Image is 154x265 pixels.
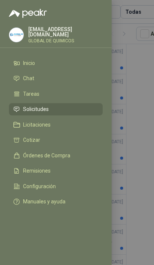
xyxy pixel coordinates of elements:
[23,106,49,112] span: Solicitudes
[23,199,65,205] span: Manuales y ayuda
[28,27,103,37] p: [EMAIL_ADDRESS][DOMAIN_NAME]
[23,168,51,174] span: Remisiones
[23,183,56,189] span: Configuración
[9,103,103,116] a: Solicitudes
[9,196,103,208] a: Manuales y ayuda
[9,9,47,18] img: Logo peakr
[9,118,103,131] a: Licitaciones
[23,91,39,97] span: Tareas
[23,75,34,81] span: Chat
[23,60,35,66] span: Inicio
[9,88,103,100] a: Tareas
[9,72,103,85] a: Chat
[9,57,103,69] a: Inicio
[23,137,40,143] span: Cotizar
[9,165,103,177] a: Remisiones
[9,134,103,147] a: Cotizar
[28,39,103,43] p: GLOBAL DE QUIMICOS
[9,28,23,42] img: Company Logo
[9,149,103,162] a: Órdenes de Compra
[23,153,70,158] span: Órdenes de Compra
[9,180,103,193] a: Configuración
[23,122,51,128] span: Licitaciones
